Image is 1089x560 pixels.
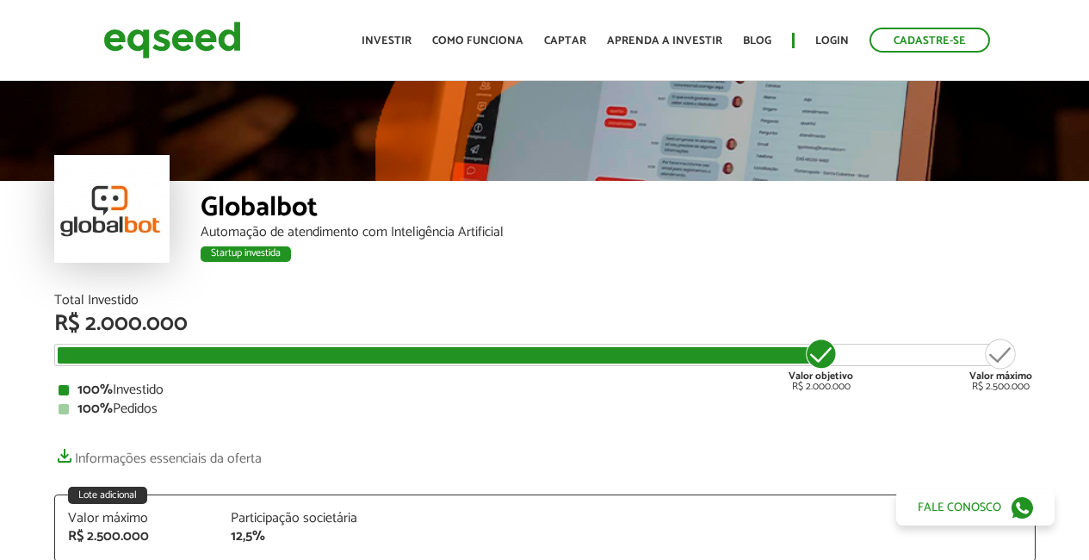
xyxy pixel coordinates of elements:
[869,28,990,53] a: Cadastre-se
[59,383,1031,397] div: Investido
[231,512,368,526] div: Participação societária
[103,17,241,63] img: EqSeed
[789,337,853,392] div: R$ 2.000.000
[59,402,1031,416] div: Pedidos
[77,378,113,401] strong: 100%
[68,487,147,504] div: Lote adicional
[544,35,586,47] a: Captar
[743,35,771,47] a: Blog
[969,368,1032,384] strong: Valor máximo
[969,337,1032,392] div: R$ 2.500.000
[68,512,206,526] div: Valor máximo
[607,35,722,47] a: Aprenda a investir
[789,368,853,384] strong: Valor objetivo
[68,530,206,544] div: R$ 2.500.000
[231,530,368,544] div: 12,5%
[432,35,523,47] a: Como funciona
[54,442,262,466] a: Informações essenciais da oferta
[54,294,1036,308] div: Total Investido
[362,35,411,47] a: Investir
[201,246,291,262] div: Startup investida
[896,489,1055,526] a: Fale conosco
[77,397,113,420] strong: 100%
[54,313,1036,335] div: R$ 2.000.000
[201,226,1036,240] div: Automação de atendimento com Inteligência Artificial
[815,35,849,47] a: Login
[201,194,1036,226] div: Globalbot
